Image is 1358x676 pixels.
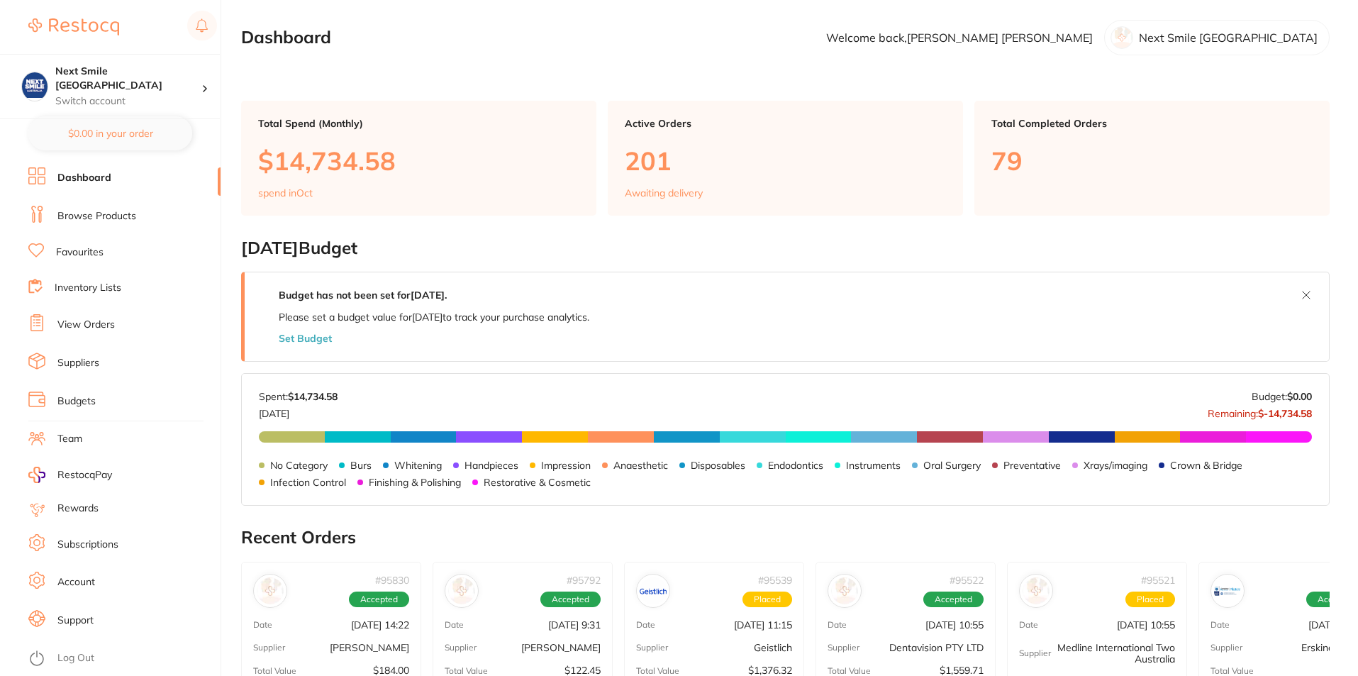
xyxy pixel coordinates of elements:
[253,620,272,630] p: Date
[369,476,461,487] p: Finishing & Polishing
[394,459,442,470] p: Whitening
[28,648,216,670] button: Log Out
[608,101,963,216] a: Active Orders201Awaiting delivery
[279,333,332,344] button: Set Budget
[1125,592,1175,607] span: Placed
[1170,459,1242,470] p: Crown & Bridge
[548,619,601,631] p: [DATE] 9:31
[925,619,984,631] p: [DATE] 10:55
[241,28,331,48] h2: Dashboard
[259,391,338,402] p: Spent:
[351,619,409,631] p: [DATE] 14:22
[57,318,115,332] a: View Orders
[1210,665,1254,675] p: Total Value
[1117,619,1175,631] p: [DATE] 10:55
[991,146,1313,175] p: 79
[1023,577,1050,604] img: Medline International Two Australia
[57,614,94,628] a: Support
[279,311,589,323] p: Please set a budget value for [DATE] to track your purchase analytics.
[28,116,192,150] button: $0.00 in your order
[28,18,119,35] img: Restocq Logo
[1003,459,1061,470] p: Preventative
[330,642,409,653] p: [PERSON_NAME]
[828,665,871,675] p: Total Value
[636,665,679,675] p: Total Value
[57,432,82,446] a: Team
[22,72,48,98] img: Next Smile Melbourne
[540,592,601,607] span: Accepted
[613,459,668,470] p: Anaesthetic
[1258,407,1312,420] strong: $-14,734.58
[57,209,136,223] a: Browse Products
[974,101,1330,216] a: Total Completed Orders79
[1019,648,1051,658] p: Supplier
[28,467,112,483] a: RestocqPay
[464,459,518,470] p: Handpieces
[1208,402,1312,419] p: Remaining:
[445,620,464,630] p: Date
[826,31,1093,44] p: Welcome back, [PERSON_NAME] [PERSON_NAME]
[625,118,946,129] p: Active Orders
[1252,391,1312,402] p: Budget:
[564,665,601,676] p: $122.45
[636,643,668,653] p: Supplier
[57,502,99,516] a: Rewards
[445,665,488,675] p: Total Value
[754,642,792,653] p: Geistlich
[55,65,201,92] h4: Next Smile Melbourne
[270,476,346,487] p: Infection Control
[846,459,901,470] p: Instruments
[691,459,745,470] p: Disposables
[541,459,591,470] p: Impression
[991,118,1313,129] p: Total Completed Orders
[56,245,104,260] a: Favourites
[448,577,475,604] img: Henry Schein Halas
[1210,620,1230,630] p: Date
[625,146,946,175] p: 201
[253,643,285,653] p: Supplier
[1084,459,1147,470] p: Xrays/imaging
[950,575,984,586] p: # 95522
[57,468,112,482] span: RestocqPay
[734,619,792,631] p: [DATE] 11:15
[57,651,94,665] a: Log Out
[1214,577,1241,604] img: Erskine Dental
[57,575,95,589] a: Account
[241,528,1330,548] h2: Recent Orders
[567,575,601,586] p: # 95792
[1139,31,1318,44] p: Next Smile [GEOGRAPHIC_DATA]
[55,281,121,295] a: Inventory Lists
[28,467,45,483] img: RestocqPay
[350,459,372,470] p: Burs
[258,146,579,175] p: $14,734.58
[257,577,284,604] img: Adam Dental
[889,642,984,653] p: Dentavision PTY LTD
[57,394,96,409] a: Budgets
[940,665,984,676] p: $1,559.71
[484,476,591,487] p: Restorative & Cosmetic
[55,94,201,109] p: Switch account
[742,592,792,607] span: Placed
[923,459,981,470] p: Oral Surgery
[241,101,596,216] a: Total Spend (Monthly)$14,734.58spend inOct
[270,459,328,470] p: No Category
[758,575,792,586] p: # 95539
[288,390,338,403] strong: $14,734.58
[28,11,119,43] a: Restocq Logo
[768,459,823,470] p: Endodontics
[1210,643,1242,653] p: Supplier
[923,592,984,607] span: Accepted
[748,665,792,676] p: $1,376.32
[828,643,859,653] p: Supplier
[57,538,118,552] a: Subscriptions
[349,592,409,607] span: Accepted
[636,620,655,630] p: Date
[373,665,409,676] p: $184.00
[1051,642,1175,665] p: Medline International Two Australia
[1019,620,1038,630] p: Date
[445,643,477,653] p: Supplier
[279,289,447,301] strong: Budget has not been set for [DATE] .
[640,577,667,604] img: Geistlich
[521,642,601,653] p: [PERSON_NAME]
[241,238,1330,258] h2: [DATE] Budget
